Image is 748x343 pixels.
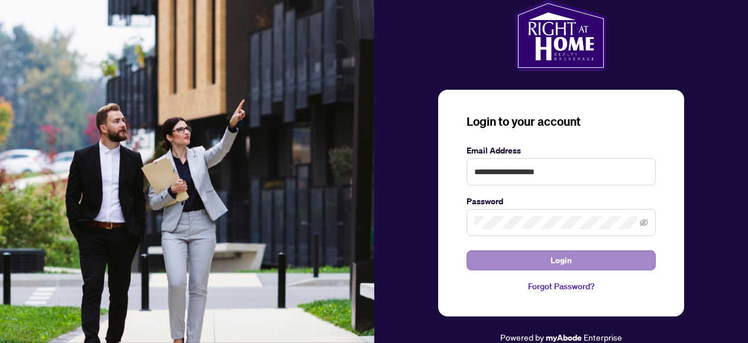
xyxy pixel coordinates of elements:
[467,144,656,157] label: Email Address
[467,195,656,208] label: Password
[467,250,656,270] button: Login
[500,332,544,342] span: Powered by
[640,218,648,227] span: eye-invisible
[584,332,622,342] span: Enterprise
[551,251,572,270] span: Login
[467,280,656,293] a: Forgot Password?
[467,113,656,130] h3: Login to your account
